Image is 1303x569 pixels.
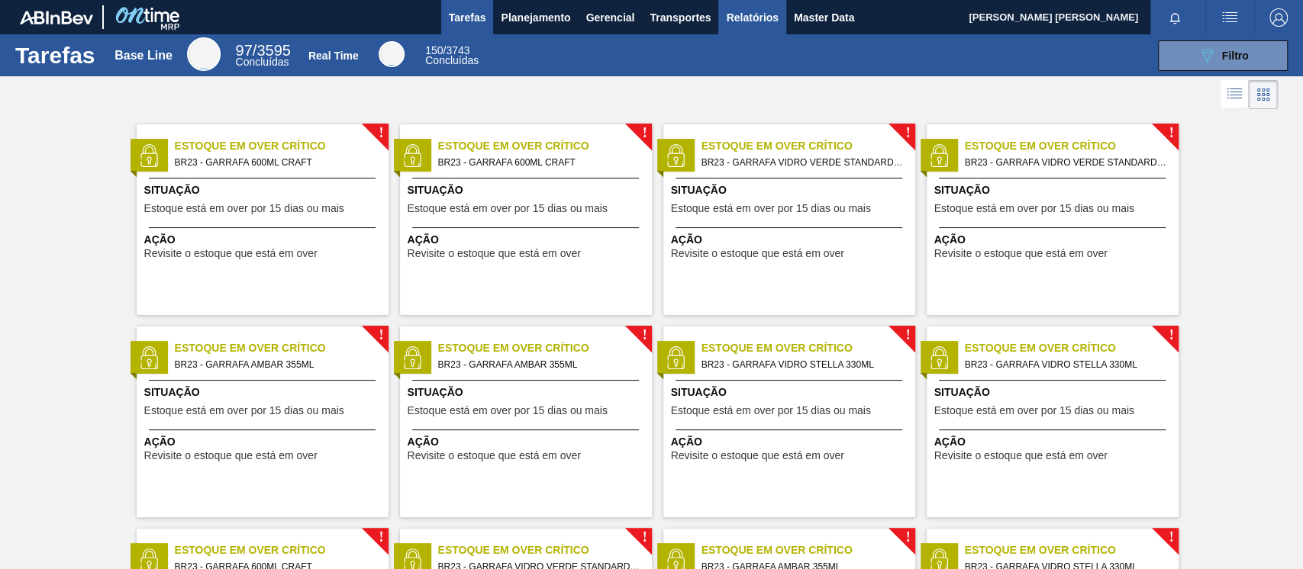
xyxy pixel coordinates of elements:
span: ! [379,532,383,543]
span: Ação [144,434,385,450]
span: ! [642,330,647,341]
span: Transportes [650,8,711,27]
img: status [664,346,687,369]
img: status [137,346,160,369]
span: / 3743 [425,44,469,56]
span: Estoque em Over Crítico [175,542,389,558]
div: Base Line [236,44,291,67]
span: Situação [934,384,1175,400]
span: Estoque em Over Crítico [438,138,652,154]
img: status [927,346,950,369]
img: status [927,144,950,167]
span: Situação [408,384,648,400]
span: Relatórios [726,8,778,27]
img: Logout [1269,8,1288,27]
span: ! [1169,127,1173,139]
span: Estoque está em over por 15 dias ou mais [671,203,871,214]
span: ! [1169,532,1173,543]
span: Revisite o estoque que está em over [408,248,581,259]
span: Ação [671,434,911,450]
span: Estoque está em over por 15 dias ou mais [671,405,871,416]
button: Filtro [1158,40,1288,71]
span: Estoque está em over por 15 dias ou mais [144,405,344,416]
span: BR23 - GARRAFA AMBAR 355ML [175,356,376,373]
span: ! [379,127,383,139]
h1: Tarefas [15,47,95,64]
span: Revisite o estoque que está em over [144,450,318,461]
span: ! [905,127,910,139]
div: Base Line [114,49,173,63]
span: BR23 - GARRAFA 600ML CRAFT [175,154,376,171]
span: Estoque está em over por 15 dias ou mais [934,203,1134,214]
span: Master Data [794,8,854,27]
span: Ação [934,232,1175,248]
span: ! [905,330,910,341]
img: status [664,144,687,167]
span: Estoque em Over Crítico [438,340,652,356]
span: Estoque em Over Crítico [438,542,652,558]
div: Visão em Lista [1221,80,1249,109]
span: Estoque está em over por 15 dias ou mais [408,405,608,416]
img: TNhmsLtSVTkK8tSr43FrP2fwEKptu5GPRR3wAAAABJRU5ErkJggg== [20,11,93,24]
img: status [401,144,424,167]
div: Real Time [425,46,479,66]
span: Planejamento [501,8,570,27]
span: Filtro [1222,50,1249,62]
span: Estoque em Over Crítico [175,138,389,154]
span: Situação [144,182,385,198]
span: 150 [425,44,443,56]
span: BR23 - GARRAFA VIDRO STELLA 330ML [965,356,1166,373]
span: Estoque está em over por 15 dias ou mais [934,405,1134,416]
span: Estoque em Over Crítico [965,340,1179,356]
span: Ação [671,232,911,248]
span: Revisite o estoque que está em over [408,450,581,461]
span: Gerencial [586,8,635,27]
span: ! [1169,330,1173,341]
div: Visão em Cards [1249,80,1278,109]
span: BR23 - GARRAFA VIDRO STELLA 330ML [701,356,903,373]
span: Estoque está em over por 15 dias ou mais [408,203,608,214]
span: Ação [408,232,648,248]
img: userActions [1221,8,1239,27]
span: Estoque em Over Crítico [701,138,915,154]
span: Situação [144,384,385,400]
span: Ação [408,434,648,450]
span: Situação [671,384,911,400]
span: Concluídas [236,56,289,68]
span: Tarefas [449,8,486,27]
div: Real Time [379,41,405,67]
span: BR23 - GARRAFA AMBAR 355ML [438,356,640,373]
div: Real Time [308,50,359,62]
span: BR23 - GARRAFA 600ML CRAFT [438,154,640,171]
span: Situação [934,182,1175,198]
span: Revisite o estoque que está em over [144,248,318,259]
span: ! [905,532,910,543]
span: Estoque em Over Crítico [965,542,1179,558]
span: Ação [934,434,1175,450]
span: Estoque em Over Crítico [701,340,915,356]
span: Concluídas [425,54,479,66]
span: BR23 - GARRAFA VIDRO VERDE STANDARD 600ML [965,154,1166,171]
span: Ação [144,232,385,248]
img: status [401,346,424,369]
span: BR23 - GARRAFA VIDRO VERDE STANDARD 600ML [701,154,903,171]
span: ! [642,127,647,139]
span: Situação [671,182,911,198]
span: / 3595 [236,42,291,59]
span: Revisite o estoque que está em over [934,248,1108,259]
span: Estoque em Over Crítico [701,542,915,558]
div: Base Line [187,37,221,71]
span: ! [379,330,383,341]
span: Estoque em Over Crítico [965,138,1179,154]
img: status [137,144,160,167]
span: Estoque está em over por 15 dias ou mais [144,203,344,214]
span: ! [642,532,647,543]
span: Revisite o estoque que está em over [934,450,1108,461]
span: Revisite o estoque que está em over [671,450,844,461]
span: Revisite o estoque que está em over [671,248,844,259]
button: Notificações [1150,7,1199,28]
span: Situação [408,182,648,198]
span: 97 [236,42,253,59]
span: Estoque em Over Crítico [175,340,389,356]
